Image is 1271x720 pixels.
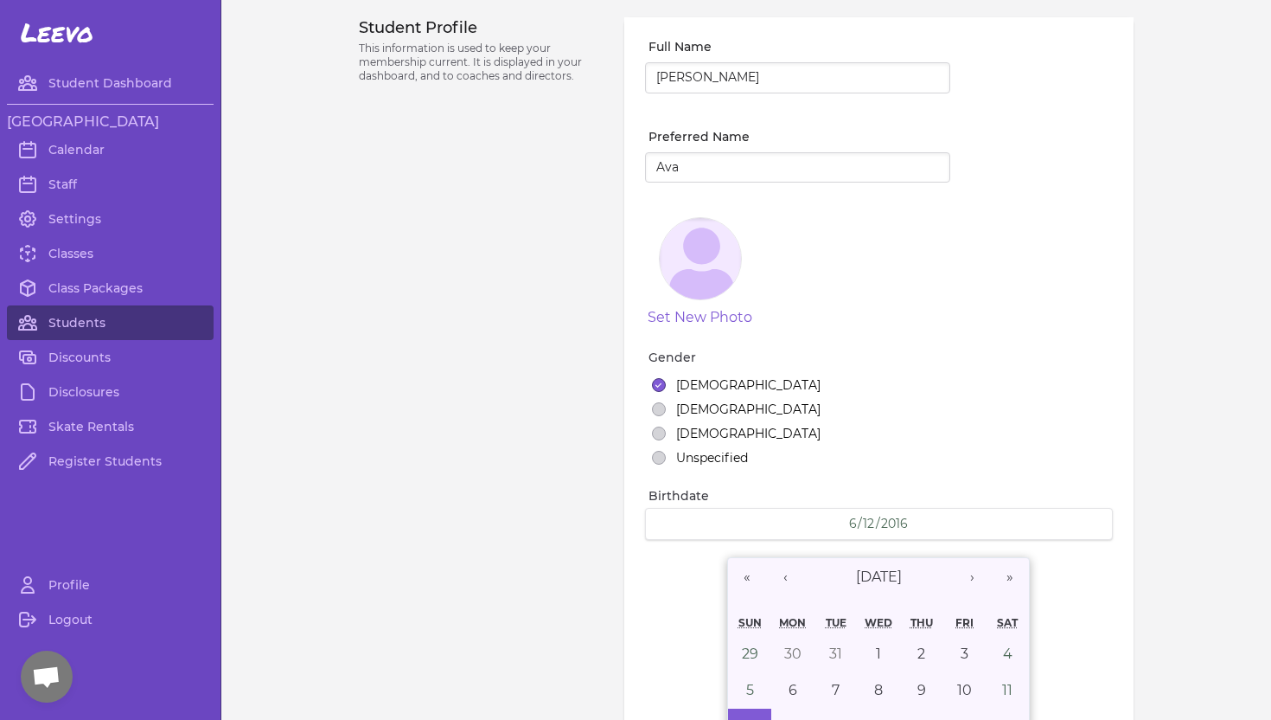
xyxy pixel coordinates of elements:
[645,62,950,93] input: Richard Button
[804,558,953,596] button: [DATE]
[7,602,214,637] a: Logout
[728,558,766,596] button: «
[648,307,752,328] button: Set New Photo
[997,616,1018,629] abbr: Saturday
[7,202,214,236] a: Settings
[676,449,748,466] label: Unspecified
[742,646,758,662] abbr: May 29, 2016
[7,167,214,202] a: Staff
[987,636,1030,672] button: June 4, 2016
[771,636,814,672] button: May 30, 2016
[991,558,1029,596] button: »
[856,569,902,585] span: [DATE]
[676,376,821,394] label: [DEMOGRAPHIC_DATA]
[779,616,806,629] abbr: Monday
[676,425,821,442] label: [DEMOGRAPHIC_DATA]
[943,672,987,709] button: June 10, 2016
[648,38,950,55] label: Full Name
[876,515,880,532] span: /
[728,672,771,709] button: June 5, 2016
[961,646,968,662] abbr: June 3, 2016
[862,516,876,532] input: DD
[728,636,771,672] button: May 29, 2016
[7,409,214,444] a: Skate Rentals
[857,672,900,709] button: June 8, 2016
[857,636,900,672] button: June 1, 2016
[1003,646,1012,662] abbr: June 4, 2016
[7,375,214,409] a: Disclosures
[21,17,93,48] span: Leevo
[645,152,950,183] input: Richard
[832,682,840,698] abbr: June 7, 2016
[917,646,925,662] abbr: June 2, 2016
[746,682,754,698] abbr: June 5, 2016
[880,516,909,532] input: YYYY
[1002,682,1012,698] abbr: June 11, 2016
[7,132,214,167] a: Calendar
[987,672,1030,709] button: June 11, 2016
[7,66,214,100] a: Student Dashboard
[359,42,604,83] p: This information is used to keep your membership current. It is displayed in your dashboard, and ...
[648,128,950,145] label: Preferred Name
[7,271,214,305] a: Class Packages
[943,636,987,672] button: June 3, 2016
[858,515,862,532] span: /
[771,672,814,709] button: June 6, 2016
[848,516,858,532] input: MM
[648,487,1113,505] label: Birthdate
[865,616,892,629] abbr: Wednesday
[648,349,1113,366] label: Gender
[876,646,881,662] abbr: June 1, 2016
[910,616,933,629] abbr: Thursday
[874,682,883,698] abbr: June 8, 2016
[766,558,804,596] button: ‹
[7,568,214,602] a: Profile
[7,112,214,132] h3: [GEOGRAPHIC_DATA]
[900,672,943,709] button: June 9, 2016
[957,682,972,698] abbr: June 10, 2016
[7,305,214,340] a: Students
[738,616,762,629] abbr: Sunday
[7,236,214,271] a: Classes
[7,340,214,375] a: Discounts
[21,651,73,703] a: Open chat
[900,636,943,672] button: June 2, 2016
[789,682,797,698] abbr: June 6, 2016
[359,17,604,38] h3: Student Profile
[826,616,846,629] abbr: Tuesday
[784,646,802,662] abbr: May 30, 2016
[829,646,842,662] abbr: May 31, 2016
[814,672,858,709] button: June 7, 2016
[7,444,214,479] a: Register Students
[676,401,821,418] label: [DEMOGRAPHIC_DATA]
[953,558,991,596] button: ›
[955,616,974,629] abbr: Friday
[917,682,926,698] abbr: June 9, 2016
[814,636,858,672] button: May 31, 2016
